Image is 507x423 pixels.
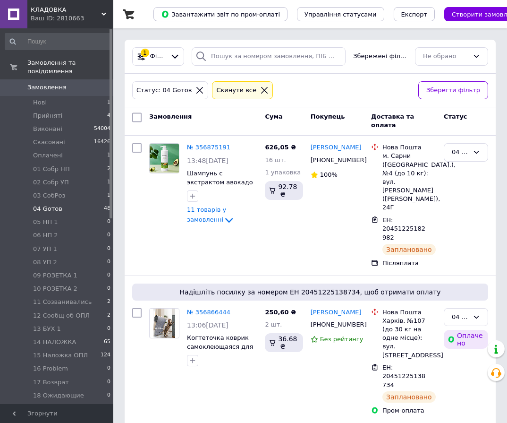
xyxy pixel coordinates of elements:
[33,205,62,213] span: 04 Gотов
[33,112,62,120] span: Прийняті
[107,311,110,320] span: 2
[141,49,149,57] div: 1
[107,191,110,200] span: 1
[33,125,62,133] span: Виконані
[265,156,286,164] span: 16 шт.
[33,178,69,187] span: 02 Cобр УП
[423,52,469,61] div: Не обрано
[382,391,436,403] div: Заплановано
[33,298,92,306] span: 11 Созванивались
[149,143,179,173] a: Фото товару
[33,391,84,400] span: 18 Ожидающие
[94,125,110,133] span: 54004
[265,113,282,120] span: Cума
[101,351,110,360] span: 124
[107,298,110,306] span: 2
[149,308,179,338] a: Фото товару
[33,218,58,226] span: 05 НП 1
[187,206,226,223] span: 11 товарів у замовленні
[107,98,110,107] span: 1
[311,113,345,120] span: Покупець
[265,333,303,352] div: 36.68 ₴
[150,144,179,173] img: Фото товару
[187,170,253,203] a: Шампунь с экстрактом авокадо BIOAQUA, 500 мл, Кладовка
[33,378,69,387] span: 17 Возврат
[265,309,296,316] span: 250,60 ₴
[107,218,110,226] span: 0
[444,113,467,120] span: Статус
[161,10,280,18] span: Завантажити звіт по пром-оплаті
[311,321,367,328] span: [PHONE_NUMBER]
[149,113,192,120] span: Замовлення
[33,258,57,267] span: 08 УП 2
[107,112,110,120] span: 4
[382,259,436,268] div: Післяплата
[33,364,68,373] span: 16 Problem
[153,309,176,338] img: Фото товару
[311,143,362,152] a: [PERSON_NAME]
[107,231,110,240] span: 0
[150,52,167,61] span: Фільтри
[135,86,194,95] div: Статус: 04 Gотов
[265,321,282,328] span: 2 шт.
[187,321,228,329] span: 13:06[DATE]
[107,151,110,160] span: 1
[320,171,338,178] span: 100%
[401,11,428,18] span: Експорт
[192,47,346,66] input: Пошук за номером замовлення, ПІБ покупця, номером телефону, Email, номером накладної
[136,287,484,297] span: Надішліть посилку за номером ЕН 20451225138734, щоб отримати оплату
[187,144,230,151] a: № 356875191
[382,244,436,255] div: Заплановано
[107,178,110,187] span: 1
[27,59,113,76] span: Замовлення та повідомлення
[33,338,76,346] span: 14 НАЛОЖКА
[452,312,469,322] div: 04 Gотов
[107,325,110,333] span: 0
[187,334,257,385] a: Когтеточка коврик самоклеющаяся для кошек и собак - защита мебели от царапин, антикоготь, 100*40*...
[33,245,57,253] span: 07 УП 1
[33,231,58,240] span: 06 НП 2
[94,138,110,147] span: 16426
[33,151,63,160] span: Оплачені
[107,364,110,373] span: 0
[311,308,362,317] a: [PERSON_NAME]
[265,169,301,176] span: 1 упаковка
[104,205,110,213] span: 48
[304,11,377,18] span: Управління статусами
[104,338,110,346] span: 65
[33,325,61,333] span: 13 БУХ 1
[31,6,101,14] span: КЛАДОВКА
[5,33,111,50] input: Пошук
[107,391,110,400] span: 0
[353,52,407,61] span: Збережені фільтри:
[107,258,110,267] span: 0
[382,152,436,212] div: м. Сарни ([GEOGRAPHIC_DATA].), №4 (до 10 кг): вул. [PERSON_NAME] ([PERSON_NAME]), 24Г
[107,271,110,280] span: 0
[33,285,77,293] span: 10 РОЗЕТКА 2
[153,7,287,21] button: Завантажити звіт по пром-оплаті
[382,143,436,152] div: Нова Пошта
[107,245,110,253] span: 0
[265,181,303,200] div: 92.78 ₴
[187,309,230,316] a: № 356866444
[382,216,425,241] span: ЕН: 20451225182982
[311,156,367,164] span: [PHONE_NUMBER]
[265,144,296,151] span: 626,05 ₴
[107,378,110,387] span: 0
[382,308,436,317] div: Нова Пошта
[418,81,488,100] button: Зберегти фільтр
[33,271,77,280] span: 09 РОЗЕТКА 1
[107,165,110,173] span: 2
[187,157,228,164] span: 13:48[DATE]
[452,147,469,157] div: 04 Gотов
[382,364,425,388] span: ЕН: 20451225138734
[187,206,235,223] a: 11 товарів у замовленні
[394,7,435,21] button: Експорт
[320,336,363,343] span: Без рейтингу
[382,406,436,415] div: Пром-оплата
[33,138,65,147] span: Скасовані
[33,311,90,320] span: 12 Сообщ об ОПЛ
[33,98,47,107] span: Нові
